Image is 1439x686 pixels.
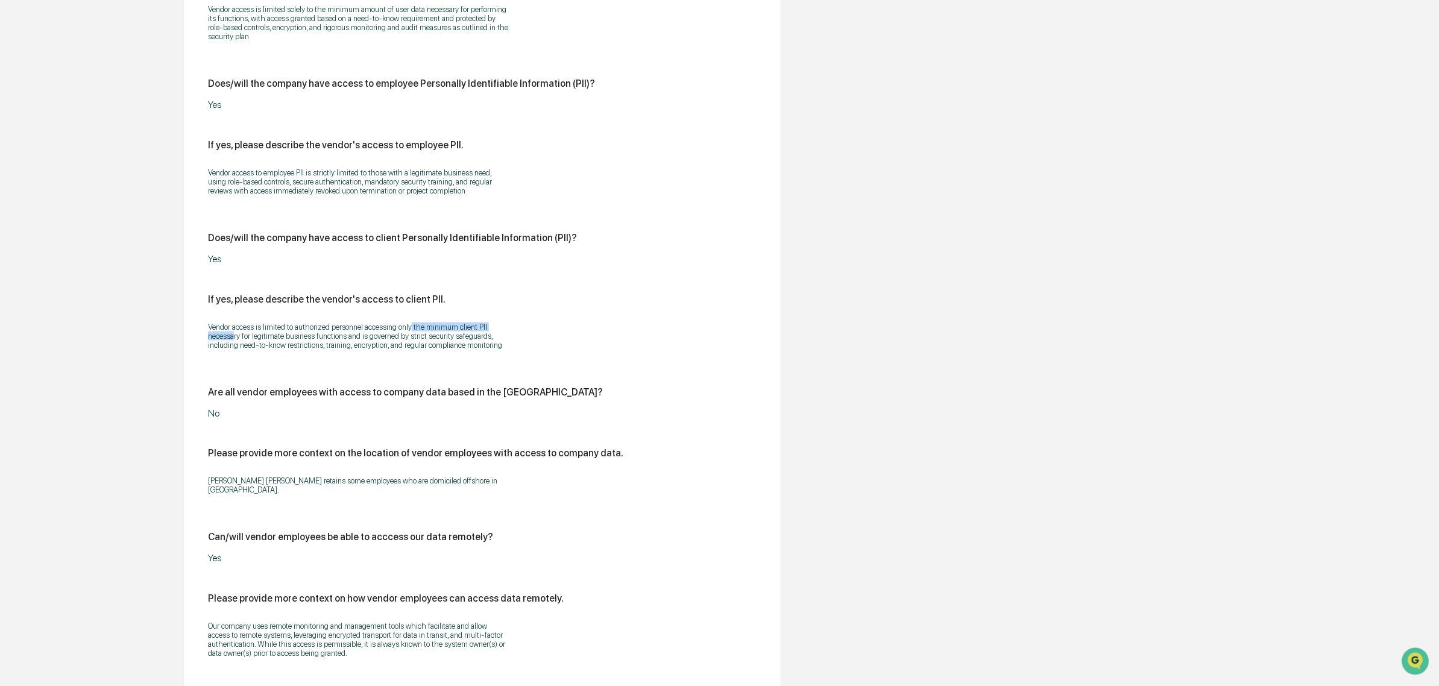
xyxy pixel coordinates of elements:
[7,147,83,169] a: 🖐️Preclearance
[208,553,509,564] div: Yes
[208,78,595,89] div: Does/will the company have access to employee Personally Identifiable Information (PII)?
[208,622,509,658] p: Our company uses remote monitoring and management tools ​which facilitate and allow access to rem...
[208,386,603,398] div: Are all vendor employees with access to company data based in the [GEOGRAPHIC_DATA]?
[99,152,150,164] span: Attestations
[208,448,623,459] div: Please provide more context on the location of vendor employees with access to company data.
[208,408,509,419] div: No
[24,152,78,164] span: Preclearance
[87,153,97,163] div: 🗄️
[12,153,22,163] div: 🖐️
[41,104,153,114] div: We're available if you need us!
[120,204,146,213] span: Pylon
[208,294,446,305] div: If yes, please describe the vendor's access to client PII.
[85,204,146,213] a: Powered byPylon
[208,532,493,543] div: Can/will vendor employees be able to acccess our data remotely?
[7,170,81,192] a: 🔎Data Lookup
[41,92,198,104] div: Start new chat
[208,232,577,244] div: Does/will the company have access to client Personally Identifiable Information (PII)?
[83,147,154,169] a: 🗄️Attestations
[208,477,509,495] p: ​[PERSON_NAME] [PERSON_NAME] retains some employees who are domiciled offshore in [GEOGRAPHIC_DATA].
[208,323,509,350] p: Vendor access is limited to authorized personnel accessing only the minimum client PII necessary ...
[12,25,219,45] p: How can we help?
[208,253,509,265] div: Yes
[1400,646,1433,679] iframe: Open customer support
[208,139,464,151] div: If yes, please describe the vendor's access to employee PII.
[24,175,76,187] span: Data Lookup
[208,5,509,41] p: Vendor access is limited solely to the minimum amount of user data necessary for performing its f...
[208,593,564,605] div: Please provide more context on how vendor employees can access data remotely.
[12,92,34,114] img: 1746055101610-c473b297-6a78-478c-a979-82029cc54cd1
[205,96,219,110] button: Start new chat
[208,168,509,195] p: Vendor access to employee PII is strictly limited to those with a legitimate business need, using...
[208,99,509,110] div: Yes
[12,176,22,186] div: 🔎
